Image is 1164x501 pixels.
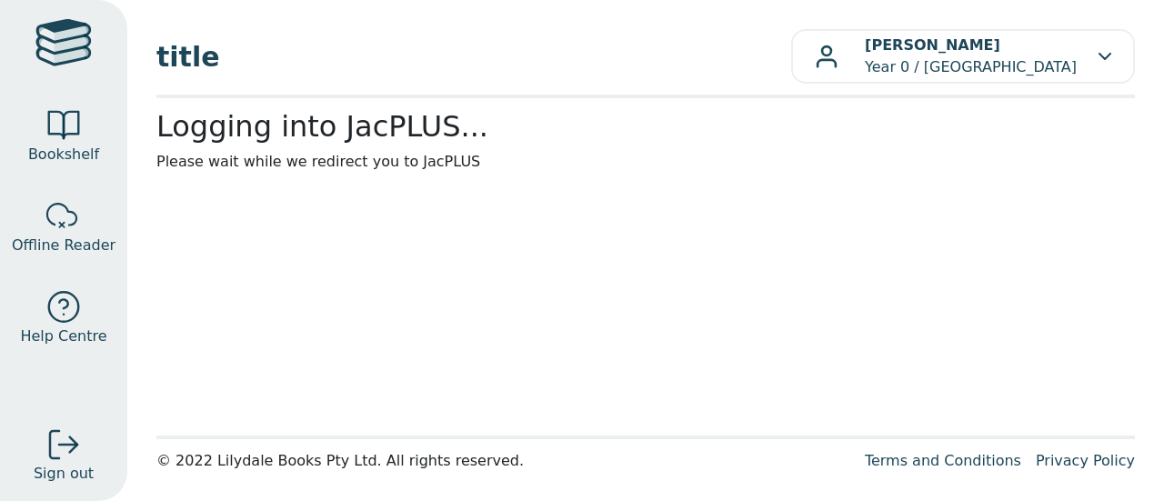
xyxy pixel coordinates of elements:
button: [PERSON_NAME]Year 0 / [GEOGRAPHIC_DATA] [791,29,1135,84]
p: Please wait while we redirect you to JacPLUS [156,151,1135,173]
a: Terms and Conditions [865,452,1021,469]
span: Sign out [34,463,94,485]
span: title [156,36,791,77]
span: Help Centre [20,326,106,347]
a: Privacy Policy [1036,452,1135,469]
b: [PERSON_NAME] [865,36,1000,54]
span: Bookshelf [28,144,99,165]
p: Year 0 / [GEOGRAPHIC_DATA] [865,35,1077,78]
span: Offline Reader [12,235,115,256]
h2: Logging into JacPLUS... [156,109,1135,144]
div: © 2022 Lilydale Books Pty Ltd. All rights reserved. [156,450,850,472]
